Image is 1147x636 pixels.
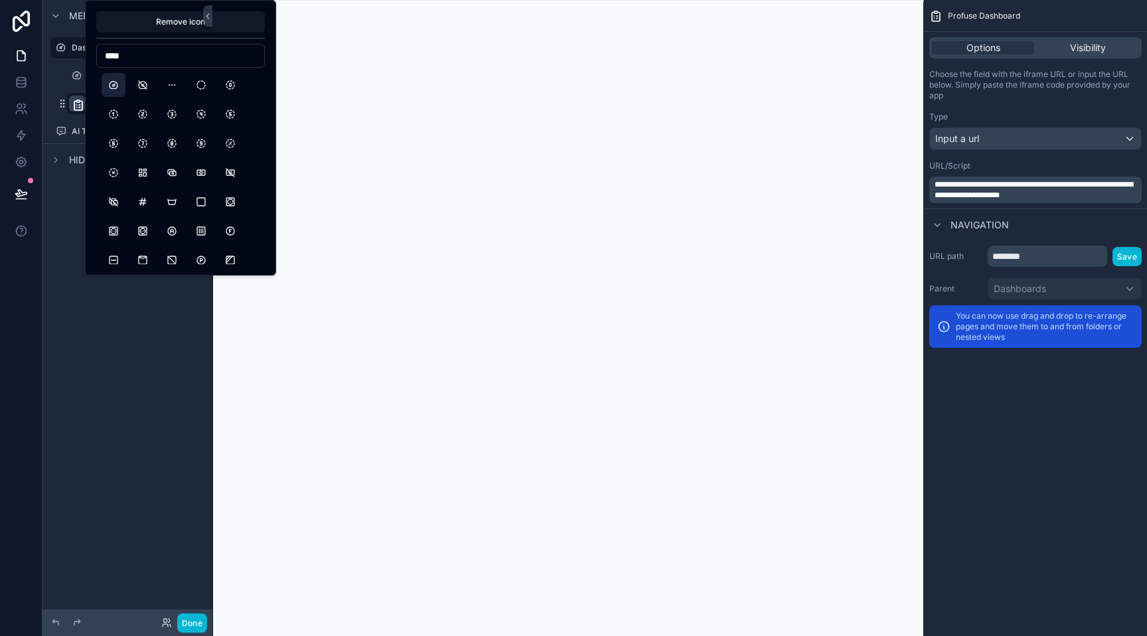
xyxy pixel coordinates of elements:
label: URL/Script [929,161,970,171]
button: Hash [131,190,155,214]
button: CashOff [102,190,125,214]
button: WashDryA [160,219,184,243]
button: WashDryP [189,248,213,272]
a: Dashboards [50,37,204,58]
label: AI Tools [72,126,183,137]
button: WashDryShade [218,248,242,272]
button: CashBanknote [189,161,213,185]
button: CircleDashedNumber8 [160,131,184,155]
button: Save [1112,247,1142,266]
span: Visibility [1070,41,1106,54]
button: CircleDashedX [102,161,125,185]
p: Choose the field with the iframe URL or input the URL below. Simply paste the iframe code provide... [929,69,1142,101]
button: CircleDashedPercentage [218,131,242,155]
button: WashDryHang [131,248,155,272]
button: CircleDashedNumber6 [102,131,125,155]
button: WashDry1 [218,190,242,214]
button: DashboardOff [131,73,155,97]
button: CircleDashedNumber3 [160,102,184,126]
span: Input a url [935,132,979,145]
p: You can now use drag and drop to re-arrange pages and move them to and from folders or nested views [956,311,1134,343]
button: Cash [160,161,184,185]
button: Wash [160,190,184,214]
button: Dashboard [102,73,125,97]
button: WashDryF [218,219,242,243]
label: Dashboards [72,42,178,53]
button: CircleDashedNumber9 [189,131,213,155]
button: LineDashed [160,73,184,97]
span: Hidden pages [69,153,137,167]
label: Type [929,112,948,122]
button: Input a url [929,127,1142,150]
label: URL path [929,251,982,262]
button: CircleDashedNumber1 [102,102,125,126]
div: scrollable content [929,177,1142,203]
button: CircleDashedNumber7 [131,131,155,155]
span: Menu [69,9,97,23]
span: Options [966,41,1000,54]
span: Navigation [951,218,1009,232]
button: Dashboards [988,278,1142,300]
span: Profuse Dashboard [948,11,1020,21]
button: CircleDashedNumber2 [131,102,155,126]
button: WashDryOff [160,248,184,272]
button: LayoutDashboard [131,161,155,185]
a: AI Tools [50,121,204,142]
button: Remove icon [96,11,265,33]
label: Parent [929,283,982,294]
button: Done [177,613,207,633]
button: WashDry3 [131,219,155,243]
span: Dashboards [994,282,1046,295]
button: WashDryDip [189,219,213,243]
button: CashBanknoteOff [218,161,242,185]
button: WashDryFlat [102,248,125,272]
button: CircleDashedNumber0 [218,73,242,97]
button: CircleDashedNumber4 [189,102,213,126]
button: WashDry2 [102,219,125,243]
button: CircleDashedNumber5 [218,102,242,126]
button: CircleDashed [189,73,213,97]
a: Beelinguapp Dashboard [66,65,204,86]
button: WashDry [189,190,213,214]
